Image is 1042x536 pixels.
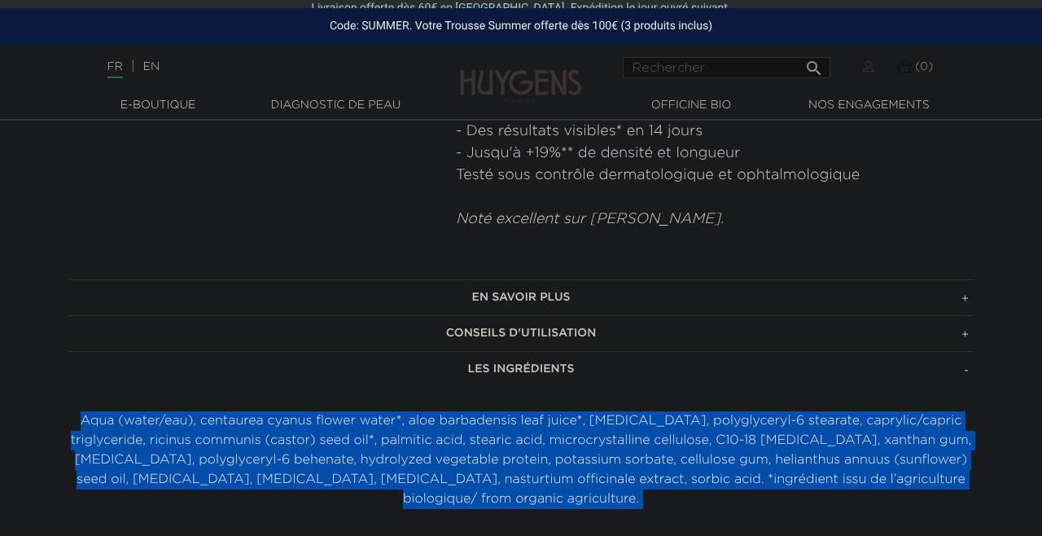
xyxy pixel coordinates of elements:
[77,97,239,114] a: E-Boutique
[787,97,950,114] a: Nos engagements
[69,411,973,509] p: Aqua (water/eau), centaurea cyanus flower water*, aloe barbadensis leaf juice*, [MEDICAL_DATA], p...
[99,57,422,77] div: |
[456,212,724,226] em: Noté excellent sur [PERSON_NAME].
[460,43,582,106] img: Huygens
[799,52,829,74] button: 
[456,121,973,187] p: - Des résultats visibles* en 14 jours - Jusqu'à +19%** de densité et longueur Testé sous contrôle...
[804,54,824,73] i: 
[915,61,933,72] span: (0)
[69,351,973,387] a: LES INGRÉDIENTS
[69,315,973,351] a: CONSEILS D'UTILISATION
[143,61,160,72] a: EN
[254,97,417,114] a: Diagnostic de peau
[623,57,830,78] input: Rechercher
[610,97,773,114] a: Officine Bio
[69,279,973,315] a: EN SAVOIR PLUS
[107,61,123,78] a: FR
